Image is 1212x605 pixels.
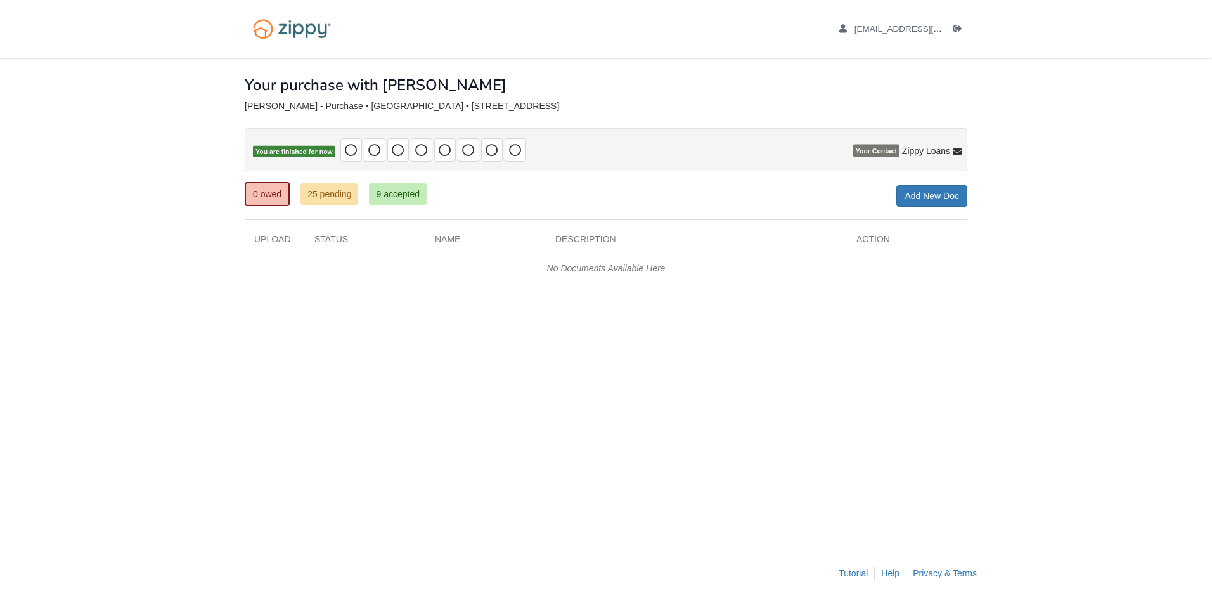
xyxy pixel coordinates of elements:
[839,568,868,578] a: Tutorial
[881,568,899,578] a: Help
[245,13,339,45] img: Logo
[902,145,950,157] span: Zippy Loans
[300,183,358,205] a: 25 pending
[853,145,899,157] span: Your Contact
[854,24,1000,34] span: nicole08181988@gmail.com
[253,146,335,158] span: You are finished for now
[913,568,977,578] a: Privacy & Terms
[896,185,967,207] a: Add New Doc
[546,233,847,252] div: Description
[547,263,666,273] em: No Documents Available Here
[245,233,305,252] div: Upload
[953,24,967,37] a: Log out
[425,233,546,252] div: Name
[245,182,290,206] a: 0 owed
[369,183,427,205] a: 9 accepted
[847,233,967,252] div: Action
[245,77,506,93] h1: Your purchase with [PERSON_NAME]
[245,101,967,112] div: [PERSON_NAME] - Purchase • [GEOGRAPHIC_DATA] • [STREET_ADDRESS]
[305,233,425,252] div: Status
[839,24,1000,37] a: edit profile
